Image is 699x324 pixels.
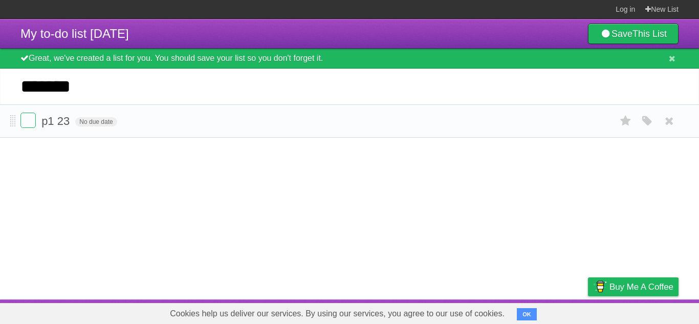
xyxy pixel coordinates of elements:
[609,278,673,296] span: Buy me a coffee
[540,302,562,321] a: Terms
[517,308,537,320] button: OK
[575,302,601,321] a: Privacy
[588,277,679,296] a: Buy me a coffee
[588,24,679,44] a: SaveThis List
[486,302,527,321] a: Developers
[632,29,667,39] b: This List
[452,302,473,321] a: About
[41,115,72,127] span: p1 23
[614,302,679,321] a: Suggest a feature
[593,278,607,295] img: Buy me a coffee
[20,27,129,40] span: My to-do list [DATE]
[20,113,36,128] label: Done
[75,117,117,126] span: No due date
[160,304,515,324] span: Cookies help us deliver our services. By using our services, you agree to our use of cookies.
[616,113,636,129] label: Star task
